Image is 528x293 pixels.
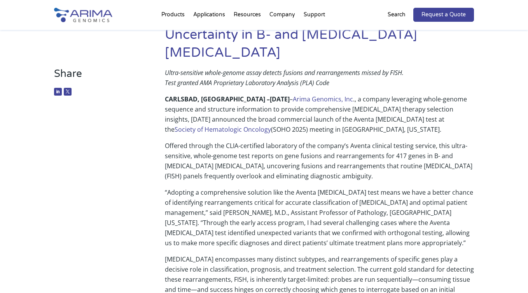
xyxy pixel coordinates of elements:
[165,187,474,254] p: “Adopting a comprehensive solution like the Aventa [MEDICAL_DATA] test means we have a better cha...
[388,10,406,20] p: Search
[54,8,112,22] img: Arima-Genomics-logo
[270,95,290,103] b: [DATE]
[413,8,474,22] a: Request a Quote
[293,95,353,103] a: Arima Genomics, Inc
[175,125,271,134] a: Society of Hematologic Oncology
[165,141,474,187] p: Offered through the CLIA-certified laboratory of the company’s Aventa clinical testing service, t...
[54,68,142,86] h3: Share
[165,95,270,103] b: CARLSBAD, [GEOGRAPHIC_DATA] –
[165,94,474,141] p: – ., a company leveraging whole-genome sequence and structure information to provide comprehensiv...
[165,78,329,87] em: Test granted AMA Proprietary Laboratory Analysis (PLA) Code
[165,68,404,77] em: Ultra-sensitive whole-genome assay detects fusions and rearrangements missed by FISH.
